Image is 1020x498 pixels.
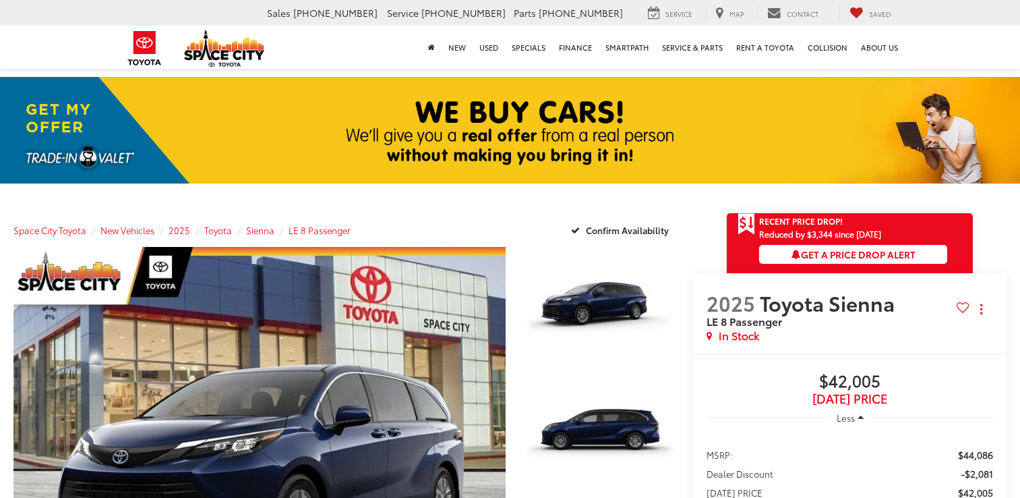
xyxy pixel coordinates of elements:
[169,224,190,236] a: 2025
[707,467,773,480] span: Dealer Discount
[961,467,993,480] span: -$2,081
[520,374,680,493] a: Expand Photo 2
[246,224,274,236] a: Sienna
[387,6,419,20] span: Service
[638,6,702,21] a: Service
[599,26,655,69] a: SmartPath
[869,9,891,19] span: Saved
[13,224,86,236] a: Space City Toyota
[839,6,901,21] a: My Saved Vehicles
[980,304,982,314] span: dropdown dots
[760,288,899,317] span: Toyota Sienna
[958,448,993,462] span: $44,086
[442,26,473,69] a: New
[757,6,829,21] a: Contact
[204,224,232,236] a: Toyota
[707,313,782,329] span: LE 8 Passenger
[729,26,801,69] a: Rent a Toyota
[830,406,870,430] button: Less
[759,215,843,227] span: Recent Price Drop!
[719,328,759,343] span: In Stock
[787,9,818,19] span: Contact
[289,224,351,236] a: LE 8 Passenger
[539,6,623,20] span: [PHONE_NUMBER]
[586,224,669,236] span: Confirm Availability
[707,372,993,392] span: $42,005
[707,392,993,406] span: [DATE] Price
[665,9,692,19] span: Service
[707,288,755,317] span: 2025
[837,412,855,424] span: Less
[854,26,905,69] a: About Us
[520,247,680,366] a: Expand Photo 1
[119,26,170,70] img: Toyota
[505,26,552,69] a: Specials
[969,298,993,321] button: Actions
[759,229,947,238] span: Reduced by $3,344 since [DATE]
[518,246,681,367] img: 2025 Toyota Sienna LE 8 Passenger
[738,213,755,236] span: Get Price Drop Alert
[564,218,680,242] button: Confirm Availability
[473,26,505,69] a: Used
[293,6,378,20] span: [PHONE_NUMBER]
[100,224,154,236] a: New Vehicles
[267,6,291,20] span: Sales
[184,30,265,67] img: Space City Toyota
[707,448,733,462] span: MSRP:
[729,9,744,19] span: Map
[552,26,599,69] a: Finance
[801,26,854,69] a: Collision
[727,213,973,229] a: Get Price Drop Alert Recent Price Drop!
[421,26,442,69] a: Home
[655,26,729,69] a: Service & Parts
[705,6,754,21] a: Map
[791,248,916,261] span: Get a Price Drop Alert
[518,372,681,494] img: 2025 Toyota Sienna LE 8 Passenger
[514,6,536,20] span: Parts
[421,6,506,20] span: [PHONE_NUMBER]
